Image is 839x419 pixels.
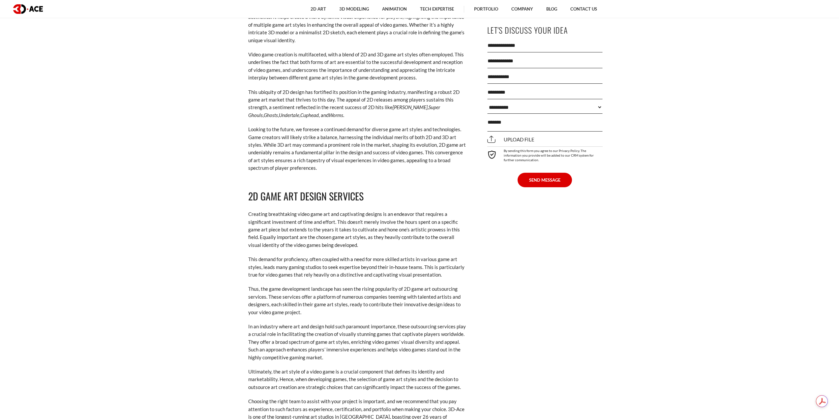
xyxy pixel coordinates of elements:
[487,136,534,142] span: Upload file
[248,6,466,44] p: Moreover, this intersectionality of 2D and 3D art elements adds depth and diversity to the game’s...
[248,368,466,391] p: Ultimately, the art style of a video game is a crucial component that defines its identity and ma...
[248,323,466,361] p: In an industry where art and design hold such paramount importance, these outsourcing services pl...
[248,255,466,279] p: This demand for proficiency, often coupled with a need for more skilled artists in various game a...
[248,104,440,118] em: Super Ghouls
[248,210,466,249] p: Creating breathtaking video game art and captivating designs is an endeavor that requires a signi...
[248,285,466,316] p: Thus, the game development landscape has seen the rising popularity of 2D game art outsourcing se...
[248,126,466,172] p: Looking to the future, we foresee a continued demand for diverse game art styles and technologies...
[518,173,572,187] button: SEND MESSAGE
[13,4,43,14] img: logo dark
[279,112,299,118] em: Undertale
[487,146,603,162] div: By sending this form you agree to our Privacy Policy. The information you provide will be added t...
[393,104,428,110] em: [PERSON_NAME]
[248,189,466,204] h2: 2D game art design services
[487,23,603,38] p: Let's Discuss Your Idea
[248,88,466,119] p: This ubiquity of 2D design has fortified its position in the gaming industry, manifesting a robus...
[264,112,278,118] em: Ghosts
[300,112,319,118] em: Cuphead
[329,112,343,118] em: Worms
[248,51,466,82] p: Video game creation is multifaceted, with a blend of 2D and 3D game art styles often employed. Th...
